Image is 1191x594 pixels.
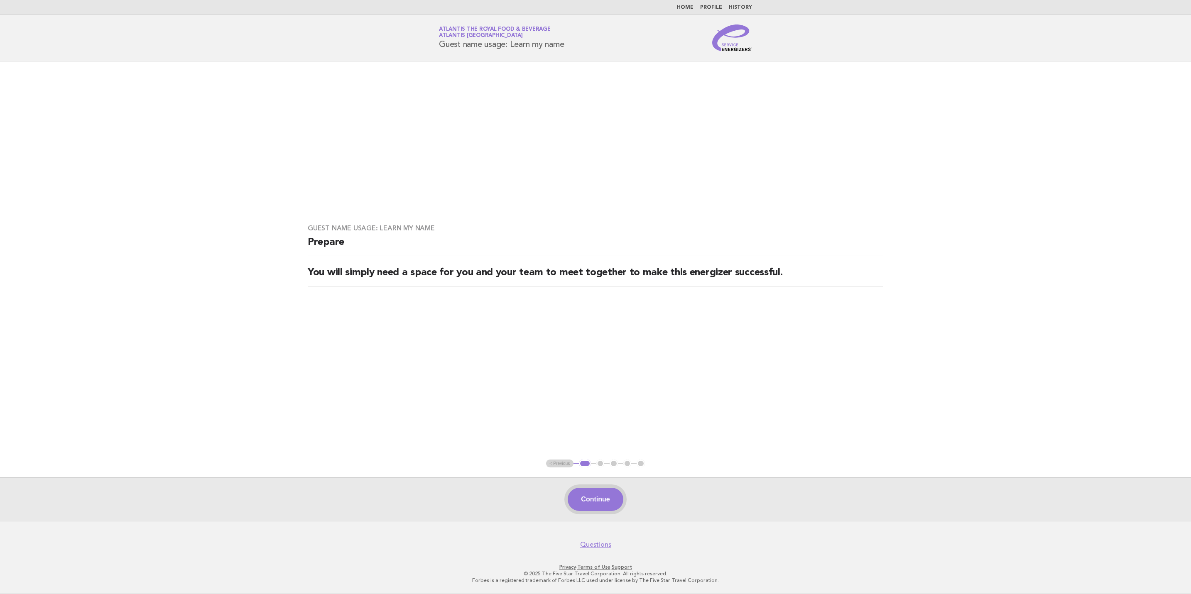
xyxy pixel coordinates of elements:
[308,266,883,286] h2: You will simply need a space for you and your team to meet together to make this energizer succes...
[700,5,722,10] a: Profile
[308,236,883,256] h2: Prepare
[341,570,850,577] p: © 2025 The Five Star Travel Corporation. All rights reserved.
[579,460,591,468] button: 1
[308,224,883,232] h3: Guest name usage: Learn my name
[612,564,632,570] a: Support
[712,24,752,51] img: Service Energizers
[559,564,576,570] a: Privacy
[439,27,564,49] h1: Guest name usage: Learn my name
[439,27,551,38] a: Atlantis the Royal Food & BeverageAtlantis [GEOGRAPHIC_DATA]
[577,564,610,570] a: Terms of Use
[677,5,694,10] a: Home
[341,577,850,584] p: Forbes is a registered trademark of Forbes LLC used under license by The Five Star Travel Corpora...
[568,488,623,511] button: Continue
[439,33,523,39] span: Atlantis [GEOGRAPHIC_DATA]
[580,540,611,549] a: Questions
[341,564,850,570] p: · ·
[729,5,752,10] a: History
